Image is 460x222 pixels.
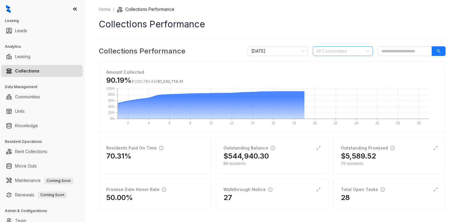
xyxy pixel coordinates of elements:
a: Communities [15,91,40,103]
text: 100% [106,87,115,90]
span: / [132,79,183,84]
li: Communities [1,91,83,103]
h2: $5,589.52 [341,151,376,161]
span: Coming Soon [44,177,73,184]
span: Coming Soon [38,192,67,198]
text: 20% [108,111,115,114]
text: 60% [108,99,115,102]
span: expand-alt [433,187,438,192]
h3: Analytics [5,44,84,49]
span: $1,120,786.64 [132,79,156,84]
div: Outstanding Balance [223,145,275,151]
a: Home [98,6,112,13]
div: Outstanding Promised [341,145,395,151]
li: Move Outs [1,160,83,172]
text: 22 [334,121,337,125]
span: info-circle [268,187,272,192]
h1: Collections Performance [99,17,446,31]
span: info-circle [381,187,385,192]
text: 26 [375,121,379,125]
div: Residents Paid On Time [106,145,163,151]
text: 30 [417,121,421,125]
h3: Admin & Configurations [5,208,84,214]
li: Collections Performance [117,6,174,13]
div: 76 residents [341,161,438,166]
h2: 27 [223,193,232,202]
li: Knowledge [1,120,83,132]
a: Knowledge [15,120,38,132]
text: 8 [189,121,191,125]
span: info-circle [390,146,395,150]
span: expand-alt [316,187,321,192]
text: 14 [251,121,254,125]
div: Promise Date Honor Rate [106,186,166,193]
li: / [113,6,114,13]
h3: Leasing [5,18,84,23]
h2: $544,940.30 [223,151,269,161]
span: info-circle [159,146,163,150]
a: RenewalsComing Soon [15,189,67,201]
a: Leasing [15,51,30,63]
div: Walkthrough Notice [223,186,272,193]
a: Units [15,105,25,117]
a: Rent Collections [15,146,47,158]
li: Units [1,105,83,117]
strong: Amount Collected [106,69,144,75]
a: Leads [15,25,27,37]
text: 40% [108,105,115,108]
div: Total Open Tasks [341,186,385,193]
text: 18 [292,121,296,125]
text: 16 [272,121,275,125]
h2: 28 [341,193,350,202]
li: Renewals [1,189,83,201]
text: 12 [230,121,234,125]
text: 2 [127,121,129,125]
h2: 70.31% [106,151,132,161]
li: Maintenance [1,174,83,187]
span: info-circle [271,146,275,150]
text: 20 [313,121,317,125]
li: Leads [1,25,83,37]
img: logo [6,5,11,13]
span: search [437,49,441,53]
h2: 50.00% [106,193,133,202]
span: expand-alt [433,146,438,150]
li: Rent Collections [1,146,83,158]
text: 4 [148,121,150,125]
div: 88 residents [223,161,321,166]
span: August 2025 [251,47,304,56]
text: 6 [169,121,170,125]
h3: Collections Performance [99,46,185,57]
span: $1,242,714.41 [157,79,183,84]
text: 0% [110,117,115,120]
span: info-circle [162,187,166,192]
h3: Resident Operations [5,139,84,144]
a: Move Outs [15,160,37,172]
text: 80% [108,93,115,96]
text: 10 [209,121,213,125]
h3: Data Management [5,84,84,90]
text: 24 [355,121,358,125]
h3: 90.19% [106,76,183,85]
li: Collections [1,65,83,77]
span: expand-alt [316,146,321,150]
a: Collections [15,65,39,77]
li: Leasing [1,51,83,63]
text: 28 [396,121,400,125]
